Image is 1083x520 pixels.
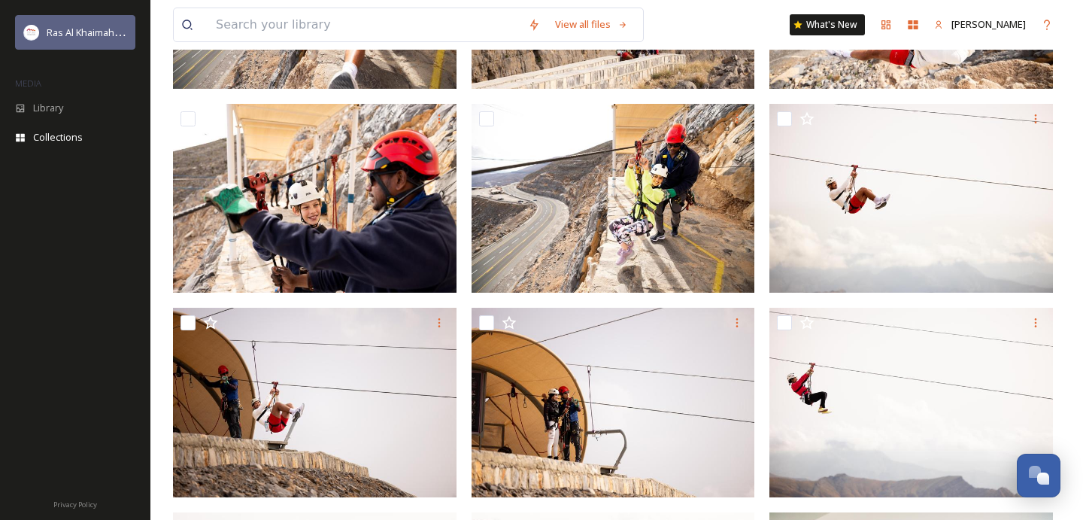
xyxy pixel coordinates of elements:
a: What's New [790,14,865,35]
button: Open Chat [1017,454,1060,497]
span: [PERSON_NAME] [951,17,1026,31]
a: [PERSON_NAME] [927,10,1033,39]
img: Jebel Jais Sky Tour Ras Al Khaimah-12.jpg [173,104,457,293]
img: Jebel Jais Sky Tour Ras Al Khaimah-7.jpg [472,308,755,497]
span: MEDIA [15,78,41,89]
img: Jebel Jais Sky Tour Ras Al Khaimah-13.jpg [472,104,755,293]
img: Jebel Jais Sky Tour Ras Al Khaimah-4.jpg [769,308,1053,497]
a: Privacy Policy [53,494,97,512]
span: Ras Al Khaimah Tourism Development Authority [47,25,259,39]
span: Collections [33,130,83,144]
img: Jebel Jais Sky Tour Ras Al Khaimah-10.jpg [173,308,457,497]
span: Privacy Policy [53,500,97,509]
input: Search your library [208,8,520,41]
img: Logo_RAKTDA_RGB-01.png [24,25,39,40]
span: Library [33,101,63,115]
a: View all files [548,10,636,39]
img: Jebel Jais Sky Tour Ras Al Khaimah-11.jpg [769,104,1053,293]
